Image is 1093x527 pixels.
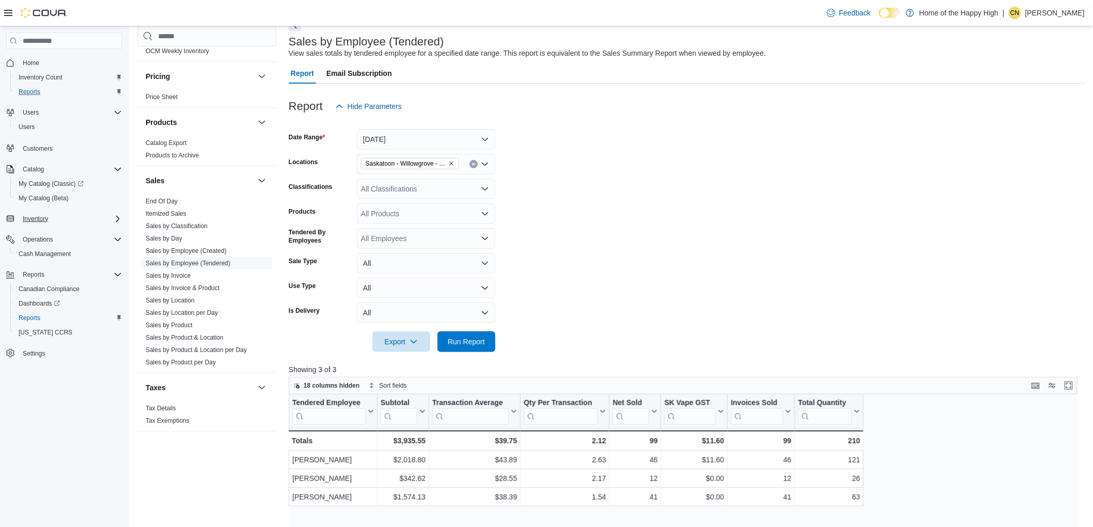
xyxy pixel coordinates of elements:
[10,191,126,205] button: My Catalog (Beta)
[23,108,39,117] span: Users
[14,121,39,133] a: Users
[2,140,126,155] button: Customers
[146,222,208,230] a: Sales by Classification
[291,63,314,84] span: Report
[10,282,126,296] button: Canadian Compliance
[664,398,716,425] div: SK Vape GST
[14,248,75,260] a: Cash Management
[146,358,216,366] span: Sales by Product per Day
[146,47,209,55] span: OCM Weekly Inventory
[839,8,871,18] span: Feedback
[137,45,276,61] div: OCM
[19,328,72,337] span: [US_STATE] CCRS
[19,57,43,69] a: Home
[19,268,49,281] button: Reports
[731,491,791,503] div: 41
[146,382,166,393] h3: Taxes
[146,152,199,159] a: Products to Archive
[19,106,43,119] button: Users
[524,398,606,425] button: Qty Per Transaction
[524,435,606,447] div: 2.12
[731,398,783,425] div: Invoices Sold
[524,398,598,425] div: Qty Per Transaction
[146,346,247,354] a: Sales by Product & Location per Day
[613,435,658,447] div: 99
[14,121,122,133] span: Users
[146,175,254,186] button: Sales
[146,405,176,412] a: Tax Details
[348,101,402,111] span: Hide Parameters
[470,160,478,168] button: Clear input
[19,142,57,155] a: Customers
[146,222,208,230] span: Sales by Classification
[146,247,227,255] span: Sales by Employee (Created)
[432,472,517,485] div: $28.55
[1010,7,1019,19] span: CN
[2,232,126,247] button: Operations
[21,8,67,18] img: Cova
[146,139,186,147] span: Catalog Export
[146,297,195,304] a: Sales by Location
[357,302,495,323] button: All
[379,381,407,390] span: Sort fields
[10,311,126,325] button: Reports
[381,398,417,425] div: Subtotal
[524,472,606,485] div: 2.17
[146,284,220,292] a: Sales by Invoice & Product
[146,272,191,280] span: Sales by Invoice
[6,51,122,388] nav: Complex example
[146,309,218,316] a: Sales by Location per Day
[23,349,45,358] span: Settings
[524,398,598,408] div: Qty Per Transaction
[23,59,39,67] span: Home
[146,93,178,101] a: Price Sheet
[524,491,606,503] div: 1.54
[731,472,791,485] div: 12
[366,158,446,169] span: Saskatoon - Willowgrove - Fire & Flower
[23,165,44,173] span: Catalog
[19,163,48,175] button: Catalog
[381,398,426,425] button: Subtotal
[357,278,495,298] button: All
[432,491,517,503] div: $38.39
[357,253,495,274] button: All
[365,379,411,392] button: Sort fields
[432,454,517,466] div: $43.89
[14,312,44,324] a: Reports
[289,133,325,141] label: Date Range
[1003,7,1005,19] p: |
[14,283,122,295] span: Canadian Compliance
[438,331,495,352] button: Run Report
[146,259,230,267] span: Sales by Employee (Tendered)
[1063,379,1075,392] button: Enter fullscreen
[292,398,366,425] div: Tendered Employee
[798,454,860,466] div: 121
[146,151,199,159] span: Products to Archive
[10,85,126,99] button: Reports
[289,228,353,245] label: Tendered By Employees
[10,120,126,134] button: Users
[146,272,191,279] a: Sales by Invoice
[289,158,318,166] label: Locations
[256,116,268,129] button: Products
[146,260,230,267] a: Sales by Employee (Tendered)
[1029,379,1042,392] button: Keyboard shortcuts
[613,472,658,485] div: 12
[256,70,268,83] button: Pricing
[798,435,860,447] div: 210
[146,71,254,82] button: Pricing
[798,472,860,485] div: 26
[10,247,126,261] button: Cash Management
[2,105,126,120] button: Users
[326,63,392,84] span: Email Subscription
[146,234,182,243] span: Sales by Day
[613,491,658,503] div: 41
[2,346,126,361] button: Settings
[664,398,724,425] button: SK Vape GST
[664,491,724,503] div: $0.00
[289,183,333,191] label: Classifications
[19,299,60,308] span: Dashboards
[19,347,122,360] span: Settings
